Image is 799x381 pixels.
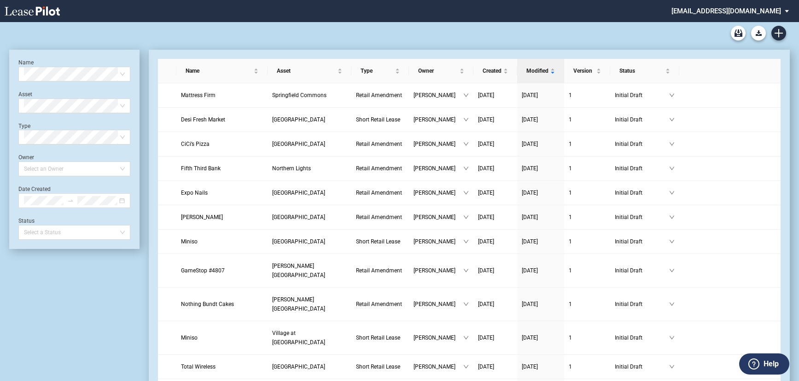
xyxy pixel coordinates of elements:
a: Mattress Firm [181,91,263,100]
a: [DATE] [478,266,513,275]
span: Type [361,66,393,75]
span: Owner [418,66,458,75]
span: 1 [569,267,572,274]
span: [DATE] [478,238,494,245]
a: [PERSON_NAME][GEOGRAPHIC_DATA] [272,295,347,313]
span: Fifth Third Bank [181,165,221,172]
a: Retail Amendment [356,91,404,100]
label: Help [764,358,779,370]
a: Retail Amendment [356,139,404,149]
span: to [67,197,74,204]
a: [DATE] [478,300,513,309]
a: CiCi’s Pizza [181,139,263,149]
span: [PERSON_NAME] [414,164,463,173]
a: Retail Amendment [356,300,404,309]
span: down [669,214,675,220]
span: Initial Draft [615,333,669,342]
a: 1 [569,237,606,246]
span: [DATE] [478,214,494,220]
span: 1 [569,116,572,123]
a: [PERSON_NAME] [181,213,263,222]
th: Asset [268,59,351,83]
span: [DATE] [522,267,538,274]
th: Type [351,59,409,83]
a: Retail Amendment [356,164,404,173]
a: [GEOGRAPHIC_DATA] [272,362,347,371]
span: [DATE] [478,165,494,172]
span: Desi Fresh Market [181,116,225,123]
a: [DATE] [478,237,513,246]
span: Initial Draft [615,362,669,371]
span: down [669,166,675,171]
a: 1 [569,115,606,124]
span: [DATE] [522,301,538,307]
span: Taylor Square [272,263,325,278]
span: 1 [569,92,572,98]
span: Miniso [181,238,198,245]
a: [GEOGRAPHIC_DATA] [272,213,347,222]
span: 1 [569,214,572,220]
span: [DATE] [478,267,494,274]
a: [DATE] [522,333,560,342]
a: [DATE] [478,164,513,173]
span: Initial Draft [615,139,669,149]
a: Retail Amendment [356,213,404,222]
span: 1 [569,335,572,341]
span: down [463,190,469,196]
a: Northern Lights [272,164,347,173]
span: 1 [569,364,572,370]
a: [DATE] [478,333,513,342]
label: Date Created [18,186,51,192]
span: Created [483,66,502,75]
a: [DATE] [522,213,560,222]
label: Name [18,59,34,66]
a: Short Retail Lease [356,115,404,124]
a: [PERSON_NAME][GEOGRAPHIC_DATA] [272,261,347,280]
span: [PERSON_NAME] [414,115,463,124]
span: [DATE] [522,92,538,98]
span: [PERSON_NAME] [414,188,463,197]
span: Initial Draft [615,188,669,197]
span: [DATE] [478,335,494,341]
span: Initial Draft [615,237,669,246]
span: Status [619,66,664,75]
a: 1 [569,333,606,342]
span: down [669,364,675,369]
span: [PERSON_NAME] [414,362,463,371]
span: [PERSON_NAME] [414,237,463,246]
a: GameStop #4807 [181,266,263,275]
a: [DATE] [522,139,560,149]
th: Version [564,59,610,83]
span: [DATE] [522,141,538,147]
a: [DATE] [478,115,513,124]
a: [DATE] [478,188,513,197]
span: Cedars Square [272,190,325,196]
span: [PERSON_NAME] [414,91,463,100]
span: down [463,301,469,307]
a: [GEOGRAPHIC_DATA] [272,115,347,124]
th: Status [610,59,679,83]
span: [DATE] [522,364,538,370]
span: [DATE] [478,190,494,196]
span: [DATE] [522,165,538,172]
a: Nothing Bundt Cakes [181,300,263,309]
a: [DATE] [522,115,560,124]
span: Short Retail Lease [356,116,400,123]
a: Short Retail Lease [356,362,404,371]
span: Eastover Shopping Center [272,214,325,220]
span: down [669,301,675,307]
span: Nothing Bundt Cakes [181,301,234,307]
span: Total Wireless [181,364,216,370]
span: down [463,92,469,98]
button: Download Blank Form [751,26,766,40]
span: swap-right [67,197,74,204]
span: down [463,335,469,341]
a: Retail Amendment [356,266,404,275]
span: Mattress Firm [181,92,216,98]
a: [DATE] [522,362,560,371]
span: Retail Amendment [356,214,402,220]
span: Retail Amendment [356,165,402,172]
span: [DATE] [478,92,494,98]
a: [GEOGRAPHIC_DATA] [272,237,347,246]
a: [DATE] [522,91,560,100]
